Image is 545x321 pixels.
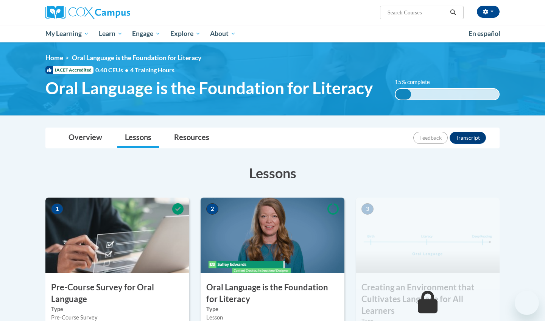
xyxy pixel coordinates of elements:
button: Search [447,8,459,17]
span: En español [469,30,500,37]
span: About [210,29,236,38]
h3: Oral Language is the Foundation for Literacy [201,282,344,305]
a: Learn [94,25,128,42]
a: Cox Campus [45,6,189,19]
a: Lessons [117,128,159,148]
label: 15% complete [395,78,438,86]
label: Type [51,305,184,313]
button: Account Settings [477,6,500,18]
div: Main menu [34,25,511,42]
a: Home [45,54,63,62]
span: Learn [99,29,123,38]
img: Course Image [201,198,344,273]
input: Search Courses [387,8,447,17]
img: Course Image [45,198,189,273]
a: Overview [61,128,110,148]
span: Explore [170,29,201,38]
span: Oral Language is the Foundation for Literacy [72,54,201,62]
div: 15% complete [396,89,411,100]
a: About [206,25,241,42]
span: 3 [361,203,374,215]
iframe: Button to launch messaging window [515,291,539,315]
h3: Creating an Environment that Cultivates Language for All Learners [356,282,500,316]
span: • [125,66,128,73]
a: My Learning [40,25,94,42]
span: 2 [206,203,218,215]
h3: Pre-Course Survey for Oral Language [45,282,189,305]
a: Engage [127,25,165,42]
img: Cox Campus [45,6,130,19]
label: Type [206,305,339,313]
button: Feedback [413,132,448,144]
span: Engage [132,29,160,38]
img: Course Image [356,198,500,273]
a: En español [464,26,505,42]
a: Resources [167,128,217,148]
h3: Lessons [45,164,500,182]
span: 4 Training Hours [130,66,174,73]
span: 1 [51,203,63,215]
button: Transcript [450,132,486,144]
span: My Learning [45,29,89,38]
span: 0.40 CEUs [95,66,130,74]
span: Oral Language is the Foundation for Literacy [45,78,373,98]
span: IACET Accredited [45,66,93,74]
a: Explore [165,25,206,42]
